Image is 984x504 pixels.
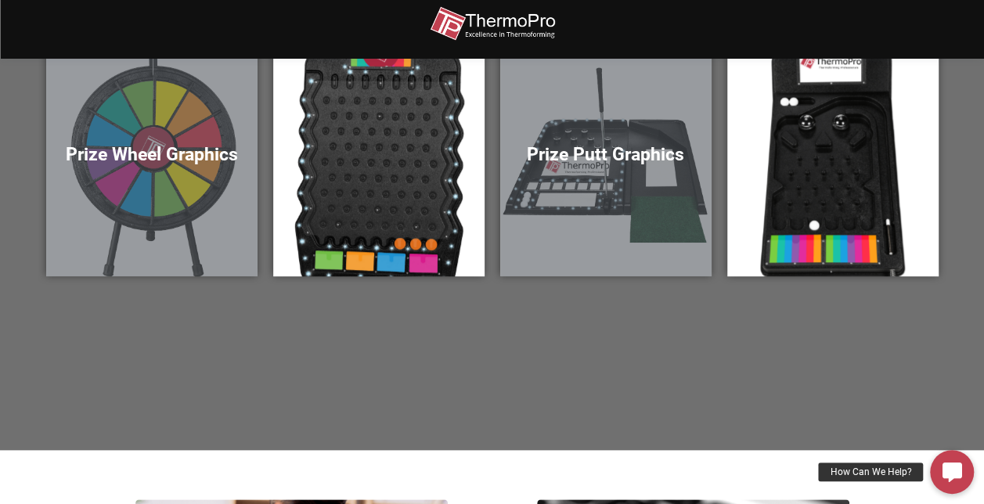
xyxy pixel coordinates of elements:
a: How Can We Help? [930,450,974,494]
h5: Prize Putt Graphics [516,144,696,166]
a: Prize Putt Graphics [500,41,712,276]
div: How Can We Help? [818,463,923,481]
a: Prize Wheel Graphics [46,41,258,276]
img: thermopro-logo-non-iso [430,6,555,41]
h5: Prize Wheel Graphics [62,144,242,166]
